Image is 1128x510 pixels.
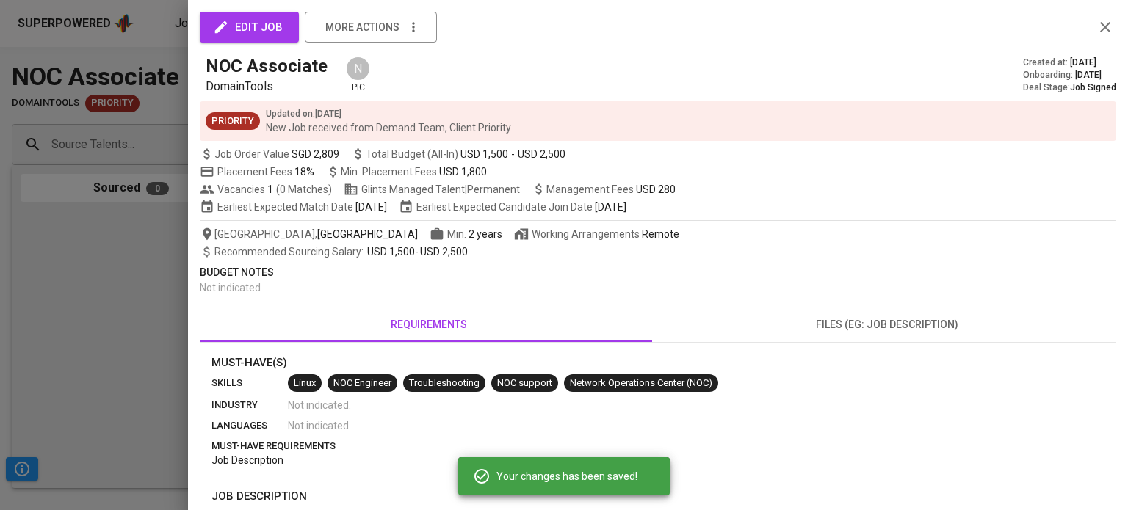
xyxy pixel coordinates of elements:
[317,227,418,241] span: [GEOGRAPHIC_DATA]
[288,418,351,433] span: Not indicated .
[211,454,283,466] span: Job Description
[491,376,558,390] span: NOC support
[1023,57,1116,69] div: Created at :
[292,147,339,161] span: SGD 2,809
[305,12,437,43] button: more actions
[200,282,263,294] span: Not indicated .
[518,147,565,161] span: USD 2,500
[1070,82,1116,92] span: Job Signed
[200,265,1116,280] p: Budget Notes
[399,200,626,214] span: Earliest Expected Candidate Join Date
[206,54,328,78] h5: NOC Associate
[595,200,626,214] span: [DATE]
[200,147,339,161] span: Job Order Value
[439,166,487,178] span: USD 1,800
[403,376,485,390] span: Troubleshooting
[1023,69,1116,81] div: Onboarding :
[345,56,371,81] div: N
[211,488,1104,505] p: job description
[420,246,468,258] span: USD 2,500
[351,147,565,161] span: Total Budget (All-In)
[217,166,314,178] span: Placement Fees
[265,182,273,197] span: 1
[206,79,273,93] span: DomainTools
[473,462,637,491] div: Your changes has been saved!
[200,182,332,197] span: Vacancies ( 0 Matches )
[200,227,418,241] span: [GEOGRAPHIC_DATA] ,
[211,418,288,433] p: languages
[266,120,511,135] p: New Job received from Demand Team, Client Priority
[211,398,288,412] p: industry
[214,246,366,258] span: Recommended Sourcing Salary :
[460,147,508,161] span: USD 1,500
[636,183,676,195] span: USD 280
[288,376,322,390] span: Linux
[345,56,371,94] div: pic
[367,246,415,258] span: USD 1,500
[200,200,387,214] span: Earliest Expected Match Date
[214,244,468,259] span: -
[447,228,502,240] span: Min.
[469,228,502,240] span: 2 years
[341,166,487,178] span: Min. Placement Fees
[288,398,351,412] span: Not indicated .
[667,316,1107,334] span: files (eg: job description)
[211,376,288,390] p: skills
[328,376,397,390] span: NOC Engineer
[546,183,676,195] span: Management Fees
[1023,81,1116,94] div: Deal Stage :
[211,439,1104,453] p: must-have requirements
[1075,69,1102,81] span: [DATE]
[564,376,718,390] span: Network Operations Center (NOC)
[642,227,679,241] div: Remote
[200,12,299,43] button: edit job
[514,227,679,241] span: Working Arrangements
[294,166,314,178] span: 18%
[355,200,387,214] span: [DATE]
[209,316,649,334] span: requirements
[266,107,511,120] p: Updated on : [DATE]
[211,354,1104,371] p: Must-Have(s)
[206,114,260,128] span: Priority
[325,18,399,37] span: more actions
[216,18,283,37] span: edit job
[344,182,520,197] span: Glints Managed Talent | Permanent
[511,147,515,161] span: -
[1070,57,1096,69] span: [DATE]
